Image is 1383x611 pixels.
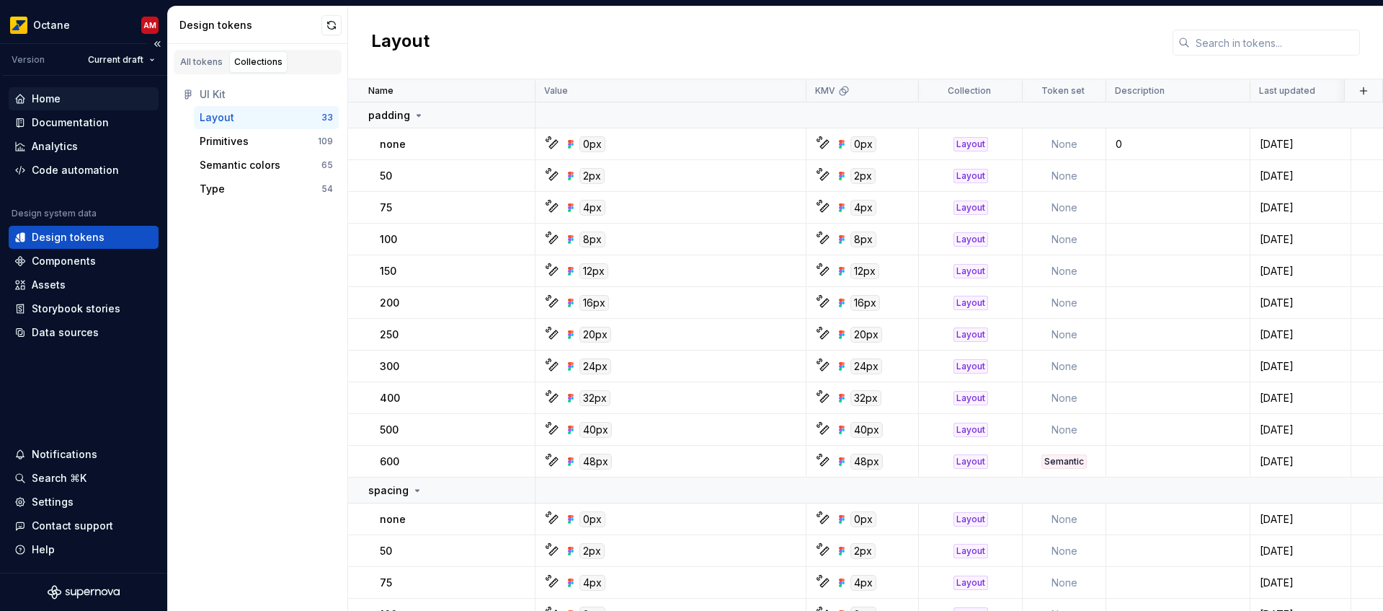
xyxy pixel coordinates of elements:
div: Design tokens [32,230,104,245]
div: 8px [579,232,605,247]
div: 0px [579,511,605,527]
div: Help [32,542,55,557]
div: 40px [850,422,883,438]
div: 109 [318,136,333,147]
div: 8px [850,232,876,247]
div: 4px [579,200,605,216]
td: None [1023,160,1106,192]
button: Notifications [9,443,159,466]
div: 48px [579,454,612,470]
div: [DATE] [1251,232,1350,247]
svg: Supernova Logo [48,585,120,599]
div: Collections [234,56,283,68]
div: [DATE] [1251,544,1350,558]
div: 20px [850,327,882,343]
div: 40px [579,422,612,438]
div: 2px [579,543,605,559]
p: Description [1115,85,1165,97]
div: Layout [200,110,234,125]
div: Code automation [32,163,119,177]
p: 400 [380,391,400,405]
td: None [1023,287,1106,319]
a: Components [9,250,159,273]
div: Layout [953,296,988,310]
div: Settings [32,495,74,509]
a: Analytics [9,135,159,158]
div: 33 [321,112,333,123]
div: 2px [850,168,876,184]
div: Layout [953,512,988,527]
div: Design tokens [179,18,321,32]
div: 48px [850,454,883,470]
button: Current draft [81,50,161,70]
img: e8093afa-4b23-4413-bf51-00cde92dbd3f.png [10,17,27,34]
button: Type54 [194,177,339,201]
button: Layout33 [194,106,339,129]
div: Type [200,182,225,196]
button: Primitives109 [194,130,339,153]
div: Data sources [32,325,99,340]
div: 12px [579,263,608,279]
div: 16px [850,295,880,311]
div: 24px [850,359,882,374]
div: Semantic [1041,454,1087,469]
td: None [1023,351,1106,382]
p: Value [544,85,568,97]
td: None [1023,504,1106,535]
p: Name [368,85,393,97]
td: None [1023,414,1106,446]
span: Current draft [88,54,143,66]
button: OctaneAM [3,9,164,40]
div: Layout [953,264,988,278]
div: [DATE] [1251,359,1350,374]
p: padding [368,108,410,123]
div: [DATE] [1251,391,1350,405]
div: All tokens [180,56,223,68]
p: spacing [368,483,409,498]
a: Code automation [9,159,159,182]
button: Collapse sidebar [147,34,167,54]
div: 4px [850,575,876,591]
a: Semantic colors65 [194,154,339,177]
div: Semantic colors [200,158,280,172]
div: 65 [321,159,333,171]
div: Assets [32,278,66,292]
td: None [1023,535,1106,567]
div: AM [143,19,156,31]
p: 600 [380,454,399,469]
div: Design system data [12,208,97,219]
div: Layout [953,391,988,405]
p: KMV [815,85,835,97]
div: [DATE] [1251,137,1350,151]
p: none [380,137,406,151]
div: Octane [33,18,70,32]
div: Contact support [32,519,113,533]
div: Documentation [32,115,109,130]
div: 32px [579,390,610,406]
p: Last updated [1259,85,1315,97]
p: 75 [380,576,392,590]
p: none [380,512,406,527]
div: Layout [953,576,988,590]
div: [DATE] [1251,328,1350,342]
div: 32px [850,390,881,406]
a: Home [9,87,159,110]
a: Design tokens [9,226,159,249]
button: Contact support [9,514,159,537]
div: 54 [321,183,333,195]
div: 4px [850,200,876,216]
p: 150 [380,264,396,278]
div: Layout [953,423,988,437]
div: Primitives [200,134,249,149]
div: [DATE] [1251,423,1350,437]
div: Layout [953,137,988,151]
div: 20px [579,327,611,343]
p: 250 [380,328,399,342]
p: Collection [948,85,991,97]
td: None [1023,192,1106,224]
div: Layout [953,454,988,469]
